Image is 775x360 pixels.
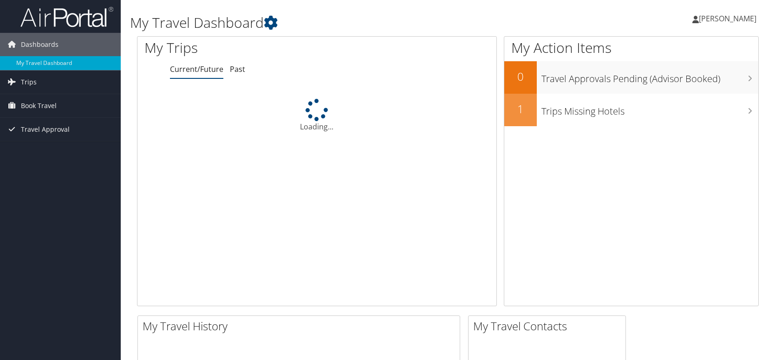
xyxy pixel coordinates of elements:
[699,13,756,24] span: [PERSON_NAME]
[692,5,766,32] a: [PERSON_NAME]
[504,69,537,84] h2: 0
[144,38,340,58] h1: My Trips
[20,6,113,28] img: airportal-logo.png
[21,118,70,141] span: Travel Approval
[21,94,57,117] span: Book Travel
[504,101,537,117] h2: 1
[504,94,758,126] a: 1Trips Missing Hotels
[473,318,625,334] h2: My Travel Contacts
[130,13,554,32] h1: My Travel Dashboard
[504,61,758,94] a: 0Travel Approvals Pending (Advisor Booked)
[541,100,758,118] h3: Trips Missing Hotels
[170,64,223,74] a: Current/Future
[21,71,37,94] span: Trips
[21,33,59,56] span: Dashboards
[504,38,758,58] h1: My Action Items
[143,318,460,334] h2: My Travel History
[541,68,758,85] h3: Travel Approvals Pending (Advisor Booked)
[230,64,245,74] a: Past
[137,99,496,132] div: Loading...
